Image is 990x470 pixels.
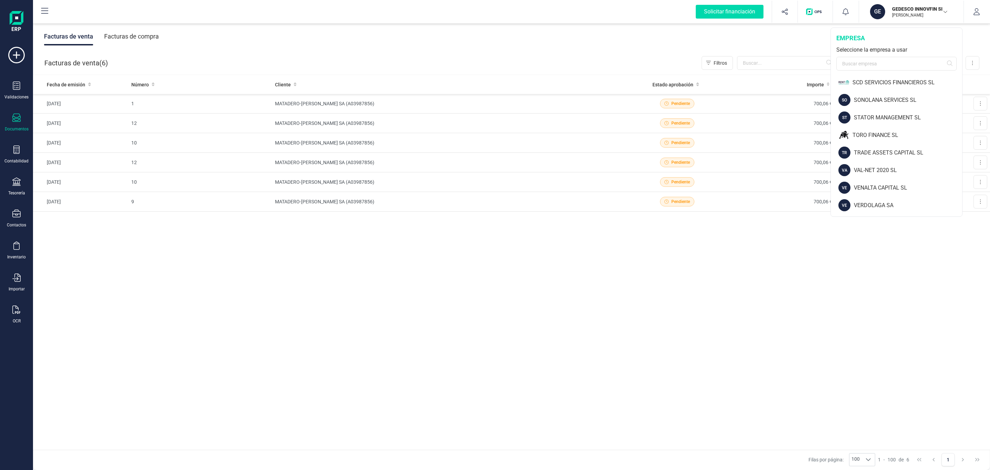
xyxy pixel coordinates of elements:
td: MATADERO-[PERSON_NAME] SA (A03987856) [272,192,625,212]
td: 700,06 € [730,133,835,153]
div: - [878,456,909,463]
span: 100 [849,453,862,466]
td: 10 [129,133,272,153]
div: SCD SERVICIOS FINANCIEROS SL [852,78,962,87]
div: TR [838,147,850,159]
td: 700,06 € [730,153,835,172]
div: Facturas de compra [104,28,159,45]
span: Pendiente [671,159,690,165]
div: Contabilidad [4,158,29,164]
img: Logo de OPS [806,8,824,15]
td: 700,06 € [730,172,835,192]
button: Solicitar financiación [687,1,772,23]
div: STATOR MANAGEMENT SL [854,114,962,122]
div: Solicitar financiación [696,5,763,19]
td: 12 [129,153,272,172]
span: 6 [906,456,909,463]
span: Pendiente [671,199,690,205]
td: MATADERO-[PERSON_NAME] SA (A03987856) [272,133,625,153]
span: Pendiente [671,179,690,185]
td: [DATE] [33,133,129,153]
span: Cliente [275,81,291,88]
td: 10 [129,172,272,192]
input: Buscar empresa [836,57,957,71]
div: Facturas de venta ( ) [44,56,108,70]
div: ST [838,111,850,124]
td: MATADERO-[PERSON_NAME] SA (A03987856) [272,153,625,172]
span: 100 [888,456,896,463]
div: VERDOLAGA SA [854,201,962,210]
span: 6 [102,58,106,68]
button: Last Page [971,453,984,466]
div: Tesorería [8,190,25,196]
td: 12 [129,114,272,133]
span: de [899,456,904,463]
td: 700,06 € [730,94,835,114]
td: [DATE] [33,153,129,172]
div: Documentos [5,126,29,132]
span: Número [131,81,149,88]
button: Next Page [956,453,969,466]
img: SC [838,76,849,88]
div: empresa [836,33,957,43]
div: Contactos [7,222,26,228]
div: OCR [13,318,21,324]
div: VA [838,164,850,176]
div: VAL-NET 2020 SL [854,166,962,174]
div: Filas por página: [808,453,875,466]
td: MATADERO-[PERSON_NAME] SA (A03987856) [272,94,625,114]
div: Facturas de venta [44,28,93,45]
img: TO [838,129,849,141]
td: [DATE] [33,192,129,212]
td: 1 [129,94,272,114]
span: Pendiente [671,100,690,107]
span: Estado aprobación [652,81,693,88]
div: Importar [9,286,25,292]
div: VENALTA CAPITAL SL [854,184,962,192]
button: Page 1 [942,453,955,466]
td: [DATE] [33,172,129,192]
td: 700,06 € [730,192,835,212]
button: Logo de OPS [802,1,828,23]
td: [DATE] [33,114,129,133]
button: Filtros [702,56,733,70]
input: Buscar... [737,56,836,70]
div: VE [838,199,850,211]
p: GEDESCO INNOVFIN SL [892,6,947,12]
div: TORO FINANCE SL [852,131,962,139]
span: 1 [878,456,881,463]
span: Filtros [714,60,727,66]
div: TRADE ASSETS CAPITAL SL [854,149,962,157]
td: MATADERO-[PERSON_NAME] SA (A03987856) [272,172,625,192]
span: Pendiente [671,120,690,126]
td: MATADERO-[PERSON_NAME] SA (A03987856) [272,114,625,133]
button: Previous Page [927,453,940,466]
span: Importe [807,81,824,88]
td: [DATE] [33,94,129,114]
td: 700,06 € [730,114,835,133]
img: Logo Finanedi [10,11,23,33]
div: SO [838,94,850,106]
p: [PERSON_NAME] [892,12,947,18]
button: First Page [913,453,926,466]
div: GE [870,4,885,19]
div: Validaciones [4,94,29,100]
div: Seleccione la empresa a usar [836,46,957,54]
span: Fecha de emisión [47,81,85,88]
button: GEGEDESCO INNOVFIN SL[PERSON_NAME] [867,1,955,23]
div: Inventario [7,254,26,260]
span: Pendiente [671,140,690,146]
td: 9 [129,192,272,212]
div: VE [838,182,850,194]
div: SONOLANA SERVICES SL [854,96,962,104]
